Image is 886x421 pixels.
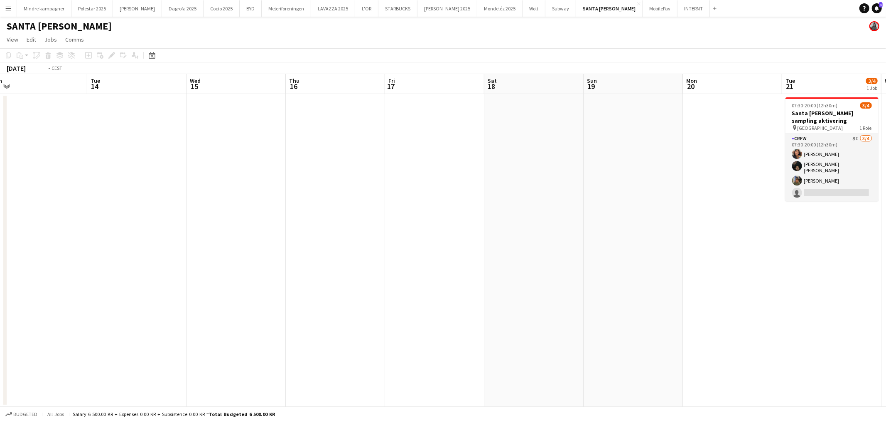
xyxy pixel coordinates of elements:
h1: SANTA [PERSON_NAME] [7,20,112,32]
h3: Santa [PERSON_NAME] sampling aktivering [785,109,879,124]
span: 19 [586,82,597,91]
button: MobilePay [643,0,677,17]
span: Edit [27,36,36,43]
span: 17 [387,82,395,91]
button: Wolt [523,0,545,17]
span: 16 [288,82,299,91]
button: Cocio 2025 [204,0,240,17]
span: Wed [190,77,201,84]
span: 07:30-20:00 (12h30m) [792,102,838,109]
button: SANTA [PERSON_NAME] [576,0,643,17]
a: View [3,34,22,45]
span: Sun [587,77,597,84]
div: 1 Job [866,85,877,91]
span: Tue [785,77,795,84]
span: Total Budgeted 6 500.00 KR [209,411,275,417]
span: View [7,36,18,43]
div: [DATE] [7,64,26,72]
span: 3/4 [866,78,878,84]
a: Comms [62,34,87,45]
button: Dagrofa 2025 [162,0,204,17]
span: Mon [686,77,697,84]
button: BYD [240,0,262,17]
button: Mejeriforeningen [262,0,311,17]
button: STARBUCKS [378,0,417,17]
button: INTERNT [677,0,710,17]
a: Jobs [41,34,60,45]
button: [PERSON_NAME] [113,0,162,17]
app-user-avatar: Mia Tidemann [869,21,879,31]
span: 20 [685,82,697,91]
app-job-card: 07:30-20:00 (12h30m)3/4Santa [PERSON_NAME] sampling aktivering [GEOGRAPHIC_DATA]1 RoleCrew8I3/407... [785,97,879,201]
span: Comms [65,36,84,43]
a: 1 [872,3,882,13]
span: 18 [486,82,497,91]
span: Thu [289,77,299,84]
button: L'OR [355,0,378,17]
span: 1 [879,2,883,7]
button: Polestar 2025 [71,0,113,17]
app-card-role: Crew8I3/407:30-20:00 (12h30m)[PERSON_NAME][PERSON_NAME] [PERSON_NAME][PERSON_NAME] [785,134,879,201]
span: [GEOGRAPHIC_DATA] [798,125,843,131]
button: Mondeléz 2025 [477,0,523,17]
span: Tue [91,77,100,84]
button: Budgeted [4,410,39,419]
span: Budgeted [13,411,37,417]
button: Mindre kampagner [17,0,71,17]
button: LAVAZZA 2025 [311,0,355,17]
button: Subway [545,0,576,17]
span: 15 [189,82,201,91]
span: Fri [388,77,395,84]
span: 14 [89,82,100,91]
span: All jobs [46,411,66,417]
a: Edit [23,34,39,45]
button: [PERSON_NAME] 2025 [417,0,477,17]
div: Salary 6 500.00 KR + Expenses 0.00 KR + Subsistence 0.00 KR = [73,411,275,417]
span: Jobs [44,36,57,43]
div: CEST [52,65,62,71]
span: Sat [488,77,497,84]
span: 3/4 [860,102,872,109]
span: 1 Role [860,125,872,131]
span: 21 [784,82,795,91]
